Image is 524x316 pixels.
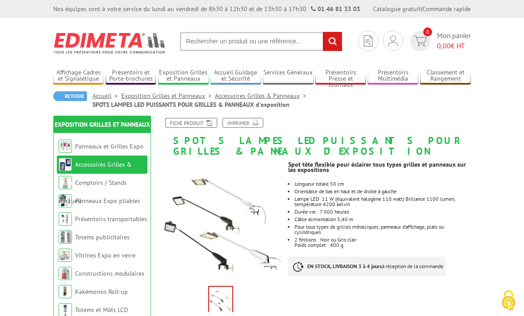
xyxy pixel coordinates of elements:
[294,217,471,222] li: Câble alimentation 3,40 m
[59,140,72,153] img: Panneaux et Grilles Expo
[153,118,477,156] h1: SPOTS LAMPES LED PUISSANTS POUR GRILLES & PANNEAUX d'exposition
[53,91,87,101] a: Retour
[53,69,103,83] a: Affichage Cadres et Signalétique
[75,215,147,223] a: Présentoirs transportables
[294,224,471,235] li: Pour tous types de grilles métalliques, panneaux d’affichage, plats ou cylindriques
[106,69,156,83] a: Présentoirs et Porte-brochures
[59,230,72,244] img: Totems publicitaires
[59,179,127,205] a: Comptoirs / Stands d'accueil
[55,121,150,129] a: Exposition Grilles et Panneaux
[373,5,421,13] a: Catalogue gratuit
[307,263,382,269] strong: EN STOCK, LIVRAISON 3 à 4 jours
[294,196,471,207] li: Lampe LED 11 W (équivalent halogène 110 watt) Brillance 1100 lumen, température 4200 kelvin
[158,69,208,83] a: Exposition Grilles et Panneaux
[160,161,282,282] img: spots_lumineux_noir_gris_led_216021_216022_216025_216026.jpg
[121,92,215,100] a: Exposition Grilles et Panneaux
[53,4,360,13] div: Nos équipes sont à votre service du lundi au vendredi de 8h30 à 12h30 et de 13h30 à 17h30
[53,27,167,59] img: Edimeta
[75,251,135,259] a: Vitrines Expo en verre
[59,249,72,262] img: Vitrines Expo en verre
[294,181,471,187] li: Longueur totale 50 cm
[408,31,471,51] a: devis rapide 0 Mon panier 0,00€ HT
[263,69,313,83] a: Services Généraux
[437,41,451,50] span: 0,00
[222,118,263,128] a: Imprimer
[294,209,471,215] li: Durée vie : 7 000 heures
[210,69,261,83] a: Accueil Guidage et Sécurité
[59,285,72,298] img: Kakémonos Roll-up
[75,288,128,296] a: Kakémonos Roll-up
[437,41,471,51] span: € HT
[180,32,342,51] input: Rechercher un produit ou une référence...
[437,31,471,51] span: Mon panier
[422,5,471,13] a: Commande rapide
[373,4,471,13] div: |
[388,35,398,46] img: devis rapide
[323,32,342,51] input: rechercher
[59,212,72,226] img: Présentoirs transportables
[294,189,471,194] li: Orientable de bas en haut et de droite à gauche
[288,160,466,174] strong: Spot tête flexible pour éclairer tous types grilles et panneaux sur les expositions
[59,267,72,280] img: Constructions modulaires
[493,286,524,316] button: Cookies (fenêtre modale)
[92,100,290,109] li: SPOTS LAMPES LED PUISSANTS POUR GRILLES & PANNEAUX d'exposition
[209,287,232,314] img: spots_lumineux_noir_gris_led_216021_216022_216025_216026.jpg
[414,36,427,46] img: devis rapide
[288,257,445,276] p: à réception de la commande
[423,27,432,36] span: 0
[294,237,471,248] p: 2 finitions : Noir ou Gris clair Poids complet : 400 g
[368,69,418,83] a: Présentoirs Multimédia
[215,92,310,100] a: Accessoires Grilles & Panneaux
[364,35,373,47] img: devis rapide
[497,289,520,312] img: Cookies (fenêtre modale)
[75,142,143,150] a: Panneaux et Grilles Expo
[318,5,360,13] a: 01 46 81 33 03
[75,233,130,241] a: Totems publicitaires
[165,118,217,128] a: Fiche produit
[75,306,128,314] a: Totems et Mâts LCD
[92,92,121,100] a: Accueil
[420,69,470,83] a: Classement et Rangement
[75,197,140,205] a: Panneaux Expo pliables
[59,158,72,171] img: Accessoires Grilles & Panneaux
[315,69,365,83] a: Présentoirs Presse et Journaux
[59,160,131,187] a: Accessoires Grilles & Panneaux
[75,269,144,277] a: Constructions modulaires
